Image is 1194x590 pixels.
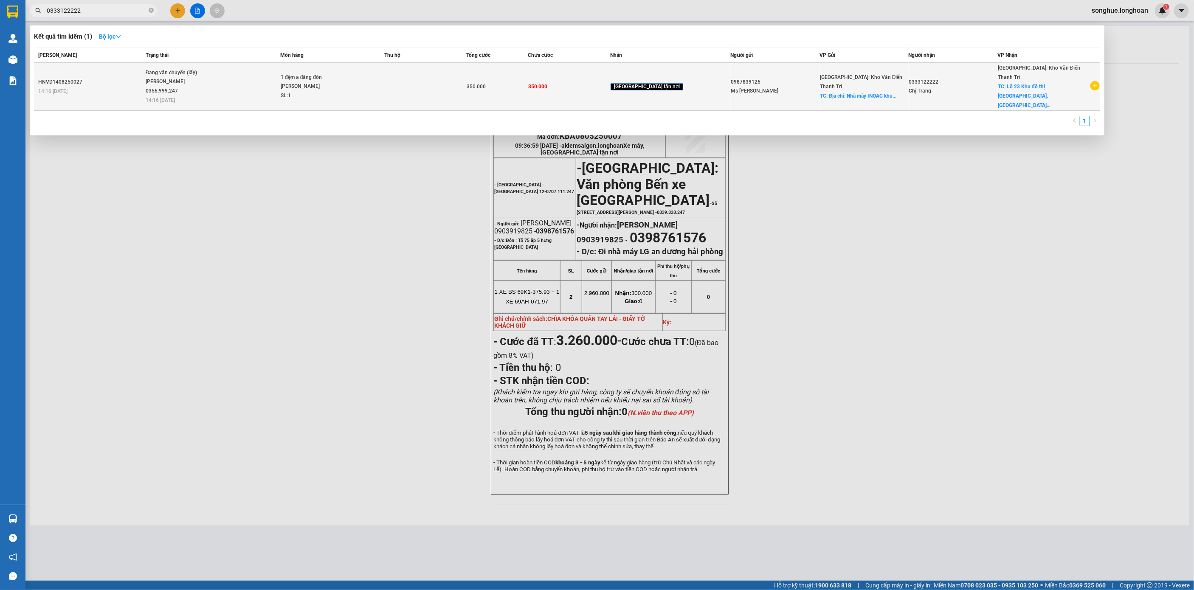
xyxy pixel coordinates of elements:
[38,52,77,58] span: [PERSON_NAME]
[38,78,143,87] div: HNVD1408250027
[115,34,121,39] span: down
[467,84,486,90] span: 350.000
[38,88,68,94] span: 14:16 [DATE]
[731,78,819,87] div: 0987839126
[1070,116,1080,126] li: Previous Page
[146,77,209,96] div: [PERSON_NAME] 0356.999.247
[909,87,997,96] div: Chị Trang-
[9,534,17,542] span: question-circle
[92,30,128,43] button: Bộ lọcdown
[9,553,17,561] span: notification
[998,84,1050,108] span: TC: Lô 23 Khu đô thị [GEOGRAPHIC_DATA], [GEOGRAPHIC_DATA]...
[281,91,344,101] div: SL: 1
[146,52,169,58] span: Trạng thái
[8,514,17,523] img: warehouse-icon
[820,74,903,90] span: [GEOGRAPHIC_DATA]: Kho Văn Điển Thanh Trì
[820,93,897,99] span: TC: Địa chỉ: Nhà máy INOAC khu...
[731,52,753,58] span: Người gửi
[8,55,17,64] img: warehouse-icon
[47,6,147,15] input: Tìm tên, số ĐT hoặc mã đơn
[731,87,819,96] div: Ms [PERSON_NAME]
[1080,116,1090,126] a: 1
[7,6,18,18] img: logo-vxr
[99,33,121,40] strong: Bộ lọc
[1072,118,1077,123] span: left
[909,78,997,87] div: 0333122222
[149,8,154,13] span: close-circle
[610,52,622,58] span: Nhãn
[1093,118,1098,123] span: right
[1090,116,1100,126] button: right
[384,52,400,58] span: Thu hộ
[281,73,344,91] div: 1 đệm a đăng đón [PERSON_NAME]
[997,52,1017,58] span: VP Nhận
[146,68,209,78] div: Đang vận chuyển (lấy)
[529,84,548,90] span: 350.000
[35,8,41,14] span: search
[149,7,154,15] span: close-circle
[8,34,17,43] img: warehouse-icon
[466,52,490,58] span: Tổng cước
[1080,116,1090,126] li: 1
[1070,116,1080,126] button: left
[1090,116,1100,126] li: Next Page
[280,52,304,58] span: Món hàng
[9,572,17,580] span: message
[34,32,92,41] h3: Kết quả tìm kiếm ( 1 )
[909,52,935,58] span: Người nhận
[998,65,1081,80] span: [GEOGRAPHIC_DATA]: Kho Văn Điển Thanh Trì
[611,83,683,91] span: [GEOGRAPHIC_DATA] tận nơi
[8,76,17,85] img: solution-icon
[528,52,553,58] span: Chưa cước
[819,52,835,58] span: VP Gửi
[146,97,175,103] span: 14:16 [DATE]
[1090,81,1100,90] span: plus-circle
